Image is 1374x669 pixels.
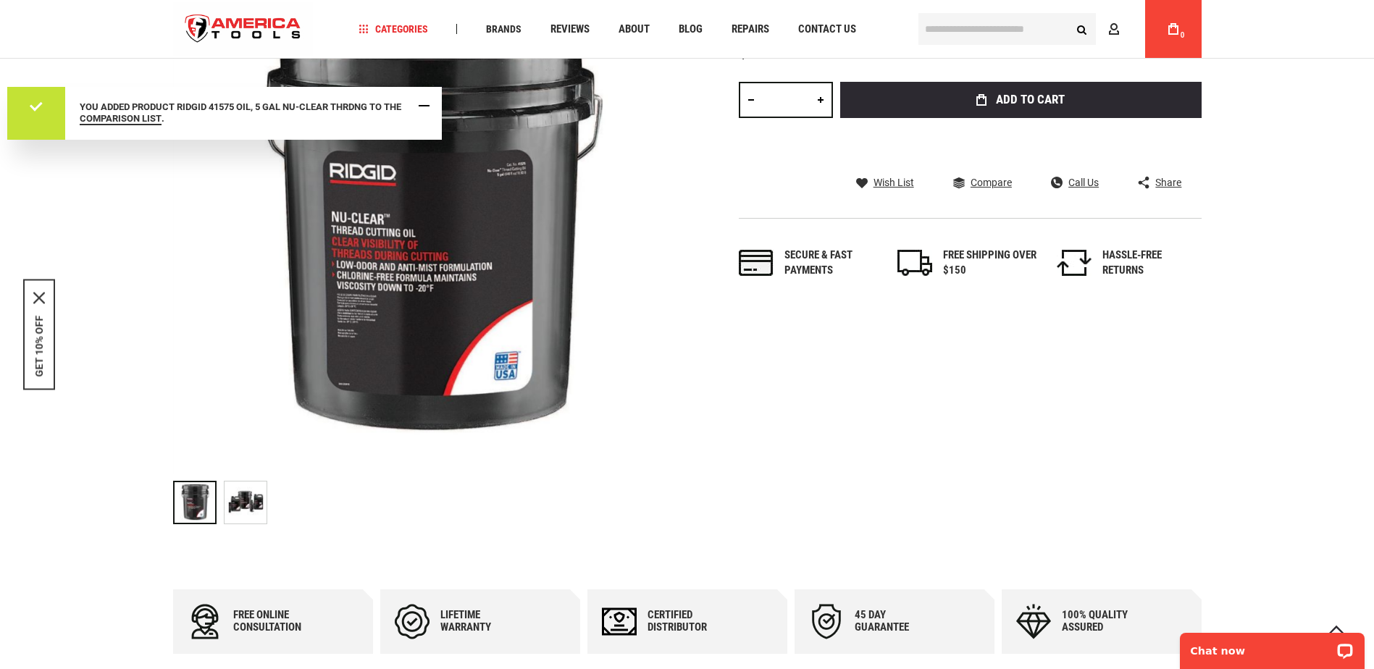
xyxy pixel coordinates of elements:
[550,24,590,35] span: Reviews
[996,93,1065,106] span: Add to Cart
[732,24,769,35] span: Repairs
[1170,623,1374,669] iframe: LiveChat chat widget
[672,20,709,39] a: Blog
[33,316,45,377] button: GET 10% OFF
[798,24,856,35] span: Contact Us
[352,20,435,39] a: Categories
[359,24,428,34] span: Categories
[1102,248,1197,279] div: HASSLE-FREE RETURNS
[224,474,267,531] div: RIDGID 41575 OIL, 5 GAL NU-CLEAR THRDNG
[33,293,45,304] svg: close icon
[1068,15,1096,43] button: Search
[544,20,596,39] a: Reviews
[837,122,1205,164] iframe: Secure express checkout frame
[1181,31,1185,39] span: 0
[1155,177,1181,188] span: Share
[619,24,650,35] span: About
[874,177,914,188] span: Wish List
[856,176,914,189] a: Wish List
[1051,176,1099,189] a: Call Us
[679,24,703,35] span: Blog
[173,2,314,56] a: store logo
[840,82,1202,118] button: Add to Cart
[1057,250,1092,276] img: returns
[648,609,734,634] div: Certified Distributor
[80,101,413,125] div: You added product RIDGID 41575 OIL, 5 GAL NU-CLEAR THRDNG to the .
[173,474,224,531] div: RIDGID 41575 OIL, 5 GAL NU-CLEAR THRDNG
[1068,177,1099,188] span: Call Us
[173,2,314,56] img: America Tools
[612,20,656,39] a: About
[33,293,45,304] button: Close
[953,176,1012,189] a: Compare
[440,609,527,634] div: Lifetime warranty
[1062,609,1149,634] div: 100% quality assured
[725,20,776,39] a: Repairs
[486,24,521,34] span: Brands
[739,250,774,276] img: payments
[855,609,942,634] div: 45 day Guarantee
[943,248,1037,279] div: FREE SHIPPING OVER $150
[415,96,433,114] div: Close Message
[233,609,320,634] div: Free online consultation
[971,177,1012,188] span: Compare
[897,250,932,276] img: shipping
[792,20,863,39] a: Contact Us
[784,248,879,279] div: Secure & fast payments
[80,113,162,126] a: Comparison List
[225,481,267,523] img: RIDGID 41575 OIL, 5 GAL NU-CLEAR THRDNG
[479,20,528,39] a: Brands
